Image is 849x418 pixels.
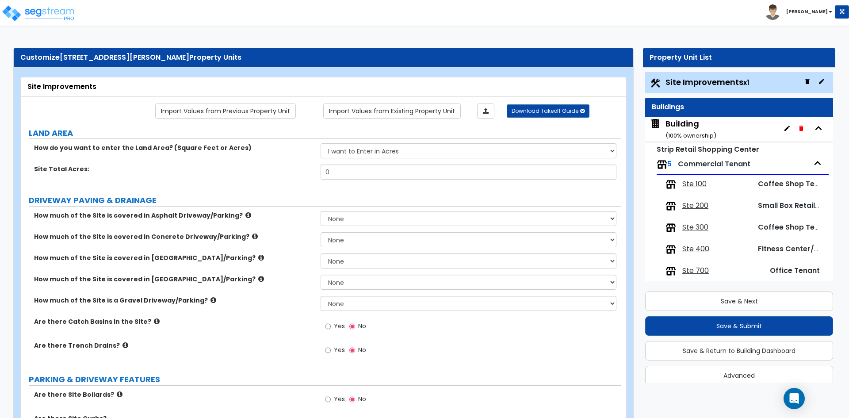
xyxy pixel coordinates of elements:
[512,107,578,115] span: Download Takeoff Guide
[155,104,296,119] a: Import the dynamic attribute values from previous properties.
[650,118,716,141] span: Building
[665,266,676,276] img: tenants.png
[652,102,826,112] div: Buildings
[325,345,331,355] input: Yes
[325,322,331,331] input: Yes
[358,345,366,354] span: No
[334,345,345,354] span: Yes
[20,53,627,63] div: Customize Property Units
[758,200,842,211] span: Small Box Retail Tenant
[349,395,355,404] input: No
[252,233,258,240] i: click for more info!
[770,265,820,276] span: Office Tenant
[765,4,780,20] img: avatar.png
[682,222,708,233] span: Ste 300
[154,318,160,325] i: click for more info!
[743,78,749,87] small: x1
[349,322,355,331] input: No
[60,52,189,62] span: [STREET_ADDRESS][PERSON_NAME]
[258,254,264,261] i: click for more info!
[665,222,676,233] img: tenants.png
[665,179,676,190] img: tenants.png
[34,390,314,399] label: Are there Site Bollards?
[665,244,676,255] img: tenants.png
[349,345,355,355] input: No
[323,104,461,119] a: Import the dynamic attribute values from existing properties.
[34,317,314,326] label: Are there Catch Basins in the Site?
[786,8,828,15] b: [PERSON_NAME]
[678,159,750,169] span: Commercial Tenant
[784,388,805,409] div: Open Intercom Messenger
[29,195,621,206] label: DRIVEWAY PAVING & DRAINAGE
[650,53,829,63] div: Property Unit List
[258,276,264,282] i: click for more info!
[758,222,831,232] span: Coffee Shop Tenant
[334,395,345,403] span: Yes
[657,144,759,154] small: Strip Retail Shopping Center
[122,342,128,349] i: click for more info!
[650,118,661,130] img: building.svg
[1,4,76,22] img: logo_pro_r.png
[34,341,314,350] label: Are there Trench Drains?
[325,395,331,404] input: Yes
[645,341,833,360] button: Save & Return to Building Dashboard
[665,201,676,211] img: tenants.png
[117,391,122,398] i: click for more info!
[665,77,749,88] span: Site Improvements
[34,232,314,241] label: How much of the Site is covered in Concrete Driveway/Parking?
[667,159,672,169] span: 5
[645,316,833,336] button: Save & Submit
[358,395,366,403] span: No
[29,127,621,139] label: LAND AREA
[682,244,709,254] span: Ste 400
[682,266,709,276] span: Ste 700
[34,296,314,305] label: How much of the Site is a Gravel Driveway/Parking?
[477,104,494,119] a: Import the dynamic attributes value through Excel sheet
[682,201,708,211] span: Ste 200
[507,104,589,118] button: Download Takeoff Guide
[34,275,314,284] label: How much of the Site is covered in [GEOGRAPHIC_DATA]/Parking?
[645,291,833,311] button: Save & Next
[758,179,831,189] span: Coffee Shop Tenant
[210,297,216,303] i: click for more info!
[650,77,661,89] img: Construction.png
[334,322,345,330] span: Yes
[34,253,314,262] label: How much of the Site is covered in [GEOGRAPHIC_DATA]/Parking?
[245,212,251,219] i: click for more info!
[358,322,366,330] span: No
[645,366,833,385] button: Advanced
[665,118,716,141] div: Building
[34,211,314,220] label: How much of the Site is covered in Asphalt Driveway/Parking?
[27,82,620,92] div: Site Improvements
[29,374,621,385] label: PARKING & DRIVEWAY FEATURES
[34,143,314,152] label: How do you want to enter the Land Area? (Square Feet or Acres)
[657,159,667,170] img: tenants.png
[682,179,707,189] span: Ste 100
[665,131,716,140] small: ( 100 % ownership)
[34,165,314,173] label: Site Total Acres:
